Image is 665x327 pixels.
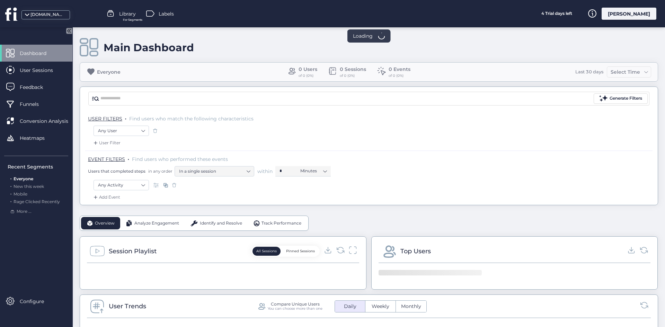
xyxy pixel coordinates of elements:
[20,117,79,125] span: Conversion Analysis
[95,220,115,227] span: Overview
[88,168,145,174] span: Users that completed steps
[88,116,122,122] span: USER FILTERS
[92,139,121,146] div: User Filter
[20,298,54,305] span: Configure
[10,175,11,181] span: .
[179,166,250,176] nz-select-item: In a single session
[129,116,254,122] span: Find users who match the following characteristics
[88,156,125,162] span: EVENT FILTERS
[134,220,179,227] span: Analyze Engagement
[109,301,146,311] div: User Trends
[119,10,136,18] span: Library
[109,246,157,256] div: Session Playlist
[20,83,53,91] span: Feedback
[147,168,172,174] span: in any order
[367,303,393,310] span: Weekly
[8,163,68,171] div: Recent Segments
[14,199,60,204] span: Rage Clicked Recently
[123,18,142,22] span: For Segments
[268,306,322,311] div: You can choose more than one
[98,180,144,190] nz-select-item: Any Activity
[20,49,57,57] span: Dashboard
[257,168,273,175] span: within
[271,302,320,306] div: Compare Unique Users
[10,190,11,197] span: .
[396,301,426,312] button: Monthly
[282,247,319,256] button: Pinned Sessions
[20,134,55,142] span: Heatmaps
[14,176,33,181] span: Everyone
[335,301,365,312] button: Daily
[200,220,242,227] span: Identify and Resolve
[10,198,11,204] span: .
[132,156,228,162] span: Find users who performed these events
[300,166,327,176] nz-select-item: Minutes
[340,303,361,310] span: Daily
[20,100,49,108] span: Funnels
[14,184,44,189] span: New this week
[17,208,32,215] span: More ...
[397,303,425,310] span: Monthly
[30,11,65,18] div: [DOMAIN_NAME]
[98,126,144,136] nz-select-item: Any User
[125,114,126,121] span: .
[261,220,301,227] span: Track Performance
[10,182,11,189] span: .
[610,95,642,102] div: Generate Filters
[353,32,373,40] span: Loading
[531,8,583,20] div: 4 Trial days left
[365,301,396,312] button: Weekly
[159,10,174,18] span: Labels
[400,246,431,256] div: Top Users
[104,41,194,54] div: Main Dashboard
[20,66,63,74] span: User Sessions
[128,155,129,162] span: .
[92,194,120,201] div: Add Event
[14,191,27,197] span: Mobile
[602,8,656,20] div: [PERSON_NAME]
[252,247,281,256] button: All Sessions
[594,93,648,104] button: Generate Filters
